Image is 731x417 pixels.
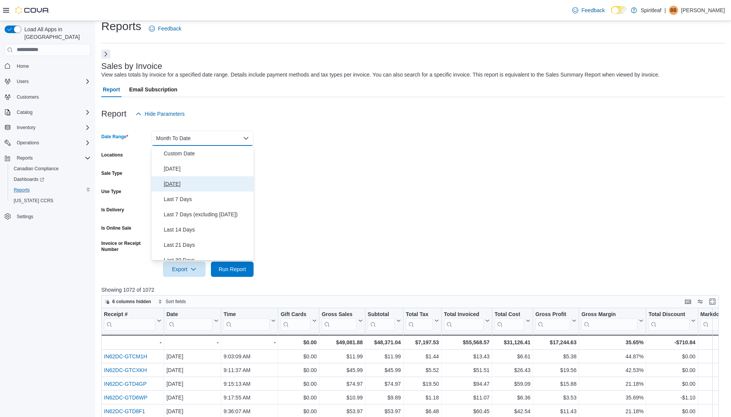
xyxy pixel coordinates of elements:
button: Gross Margin [581,311,643,330]
div: Gross Margin [581,311,637,318]
div: $11.43 [535,407,576,416]
span: Operations [17,140,39,146]
div: $19.50 [406,379,439,388]
span: Inventory [14,123,91,132]
span: Catalog [14,108,91,117]
div: $0.00 [648,352,695,361]
div: Gift Cards [281,311,311,318]
div: $10.99 [322,393,363,402]
button: Gross Sales [322,311,363,330]
div: - [166,338,219,347]
div: Total Discount [648,311,689,318]
div: Gift Card Sales [281,311,311,330]
div: $51.51 [444,366,490,375]
div: 21.18% [581,407,643,416]
button: Operations [2,137,94,148]
div: $6.48 [406,407,439,416]
span: Email Subscription [129,82,177,97]
a: Home [14,62,32,71]
div: 9:15:13 AM [223,379,276,388]
span: Reports [14,153,91,163]
span: Home [17,63,29,69]
div: $49,081.88 [322,338,363,347]
div: $74.97 [322,379,363,388]
div: $48,371.04 [368,338,401,347]
span: Washington CCRS [11,196,91,205]
button: Gift Cards [281,311,317,330]
span: 6 columns hidden [112,299,151,305]
label: Date Range [101,134,128,140]
a: IN62DC-GTD6WP [104,395,147,401]
button: Total Cost [495,311,530,330]
button: Reports [14,153,36,163]
span: Home [14,61,91,71]
div: Gross Profit [535,311,570,330]
div: 44.87% [581,352,643,361]
div: Receipt # URL [104,311,155,330]
label: Is Delivery [101,207,124,213]
button: Reports [8,185,94,195]
div: $74.97 [368,379,401,388]
button: Subtotal [368,311,401,330]
div: Total Discount [648,311,689,330]
p: [PERSON_NAME] [681,6,725,15]
h1: Reports [101,19,141,34]
span: Catalog [17,109,32,115]
a: Customers [14,93,42,102]
button: Receipt # [104,311,161,330]
div: Total Invoiced [444,311,484,330]
a: Settings [14,212,36,221]
span: [DATE] [164,179,251,189]
div: $0.00 [648,366,695,375]
span: Run Report [219,265,246,273]
img: Cova [15,6,49,14]
div: Gross Margin [581,311,637,330]
button: [US_STATE] CCRS [8,195,94,206]
div: $0.00 [281,407,317,416]
a: IN62DC-GTD4GP [104,381,147,387]
span: Last 14 Days [164,225,251,234]
div: $0.00 [648,379,695,388]
div: $0.00 [648,407,695,416]
div: Total Tax [406,311,433,330]
button: Display options [696,297,705,306]
span: [US_STATE] CCRS [14,198,53,204]
div: $15.88 [535,379,576,388]
div: 21.18% [581,379,643,388]
span: Reports [17,155,33,161]
div: Total Invoiced [444,311,484,318]
div: $19.56 [535,366,576,375]
div: $17,244.63 [535,338,576,347]
label: Invoice or Receipt Number [101,240,148,252]
span: BB [670,6,677,15]
button: Keyboard shortcuts [683,297,693,306]
div: Gross Sales [322,311,357,318]
a: Feedback [569,3,608,18]
div: [DATE] [166,379,219,388]
div: $9.89 [368,393,401,402]
p: Spiritleaf [641,6,661,15]
button: Customers [2,91,94,102]
span: Export [168,262,201,277]
label: Use Type [101,189,121,195]
button: Gross Profit [535,311,576,330]
div: Select listbox [152,146,254,260]
button: 6 columns hidden [102,297,154,306]
p: Showing 1072 of 1072 [101,286,725,294]
div: - [104,338,161,347]
div: 9:17:55 AM [223,393,276,402]
span: Canadian Compliance [14,166,59,172]
div: Receipt # [104,311,155,318]
div: $1.18 [406,393,439,402]
button: Reports [2,153,94,163]
div: Bobby B [669,6,678,15]
span: Custom Date [164,149,251,158]
span: Inventory [17,125,35,131]
button: Export [163,262,206,277]
span: [DATE] [164,164,251,173]
div: $26.43 [495,366,530,375]
div: $94.47 [444,379,490,388]
div: $6.36 [495,393,530,402]
button: Total Tax [406,311,439,330]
